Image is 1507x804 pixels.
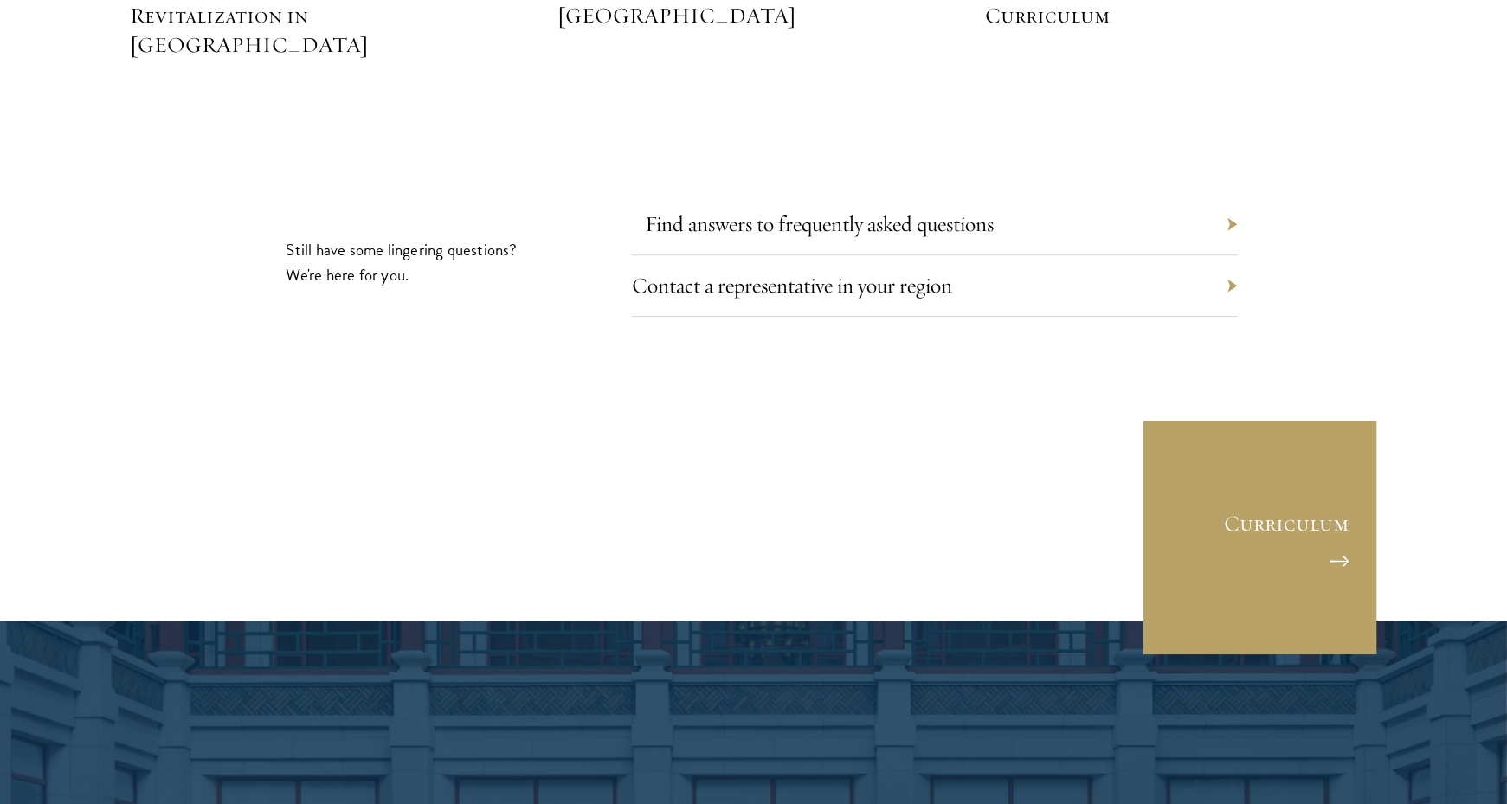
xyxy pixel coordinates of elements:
[1143,421,1377,654] a: Curriculum
[632,272,952,299] a: Contact a representative in your region
[645,210,994,237] a: Find answers to frequently asked questions
[287,237,520,287] p: Still have some lingering questions? We're here for you.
